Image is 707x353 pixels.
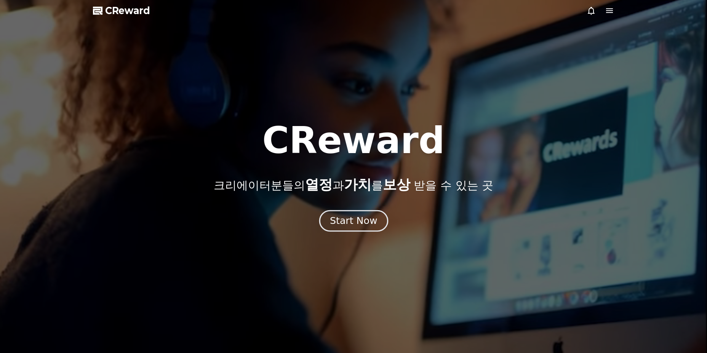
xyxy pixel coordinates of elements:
[214,177,493,192] p: 크리에이터분들의 과 를 받을 수 있는 곳
[105,5,150,17] span: CReward
[2,241,50,260] a: 홈
[98,241,146,260] a: 설정
[262,122,445,159] h1: CReward
[50,241,98,260] a: 대화
[24,253,29,259] span: 홈
[93,5,150,17] a: CReward
[330,214,377,227] div: Start Now
[321,218,387,225] a: Start Now
[319,210,388,232] button: Start Now
[70,253,79,259] span: 대화
[344,177,371,192] span: 가치
[305,177,333,192] span: 열정
[383,177,410,192] span: 보상
[118,253,127,259] span: 설정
